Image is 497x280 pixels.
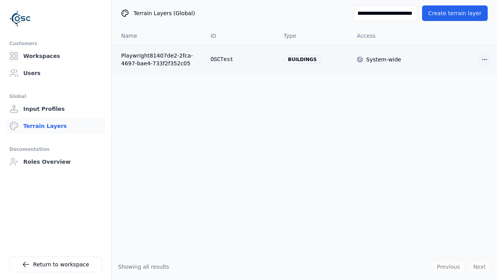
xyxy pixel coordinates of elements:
a: Terrain Layers [6,118,105,134]
a: Playwright81407de2-2fca-4697-bae4-733f2f352c05 [121,52,198,67]
div: System-wide [366,56,401,63]
th: Access [351,26,424,45]
a: Input Profiles [6,101,105,117]
a: Roles Overview [6,154,105,170]
th: Type [278,26,351,45]
th: Name [112,26,204,45]
div: Documentation [9,145,102,154]
th: ID [204,26,277,45]
button: Create terrain layer [422,5,488,21]
div: Global [9,92,102,101]
div: buildings [284,55,321,64]
span: Terrain Layers (Global) [134,9,195,17]
span: Showing all results [118,264,169,270]
img: Logo [9,8,31,30]
a: Users [6,65,105,81]
div: Customers [9,39,102,48]
a: Return to workspace [9,257,102,272]
a: Workspaces [6,48,105,64]
div: OSCTest [210,56,271,63]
